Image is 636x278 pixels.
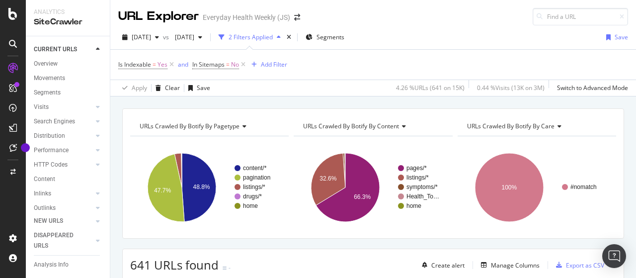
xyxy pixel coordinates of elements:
[34,8,102,16] div: Analytics
[467,122,555,130] span: URLs Crawled By Botify By care
[615,33,628,41] div: Save
[34,44,77,55] div: CURRENT URLS
[165,84,180,92] div: Clear
[229,264,231,272] div: -
[34,131,65,141] div: Distribution
[501,184,517,191] text: 100%
[184,80,210,96] button: Save
[553,80,628,96] button: Switch to Advanced Mode
[34,59,58,69] div: Overview
[458,144,614,231] svg: A chart.
[34,88,61,98] div: Segments
[243,174,270,181] text: pagination
[171,29,206,45] button: [DATE]
[231,58,239,72] span: No
[34,131,93,141] a: Distribution
[34,216,93,226] a: NEW URLS
[132,84,147,92] div: Apply
[34,230,93,251] a: DISAPPEARED URLS
[34,216,63,226] div: NEW URLS
[243,165,267,172] text: content/*
[34,116,93,127] a: Search Engines
[153,60,156,69] span: =
[406,174,429,181] text: listings/*
[285,32,293,42] div: times
[34,260,69,270] div: Analysis Info
[294,14,300,21] div: arrow-right-arrow-left
[223,267,227,270] img: Equal
[21,143,30,152] div: Tooltip anchor
[320,175,337,182] text: 32.6%
[34,160,68,170] div: HTTP Codes
[418,257,465,273] button: Create alert
[301,118,443,134] h4: URLs Crawled By Botify By content
[34,188,93,199] a: Inlinks
[197,84,210,92] div: Save
[140,122,239,130] span: URLs Crawled By Botify By pagetype
[130,144,286,231] svg: A chart.
[34,145,93,156] a: Performance
[303,122,399,130] span: URLs Crawled By Botify By content
[243,193,262,200] text: drugs/*
[294,144,450,231] svg: A chart.
[34,145,69,156] div: Performance
[431,261,465,270] div: Create alert
[34,88,103,98] a: Segments
[138,118,280,134] h4: URLs Crawled By Botify By pagetype
[302,29,348,45] button: Segments
[406,202,421,209] text: home
[34,188,51,199] div: Inlinks
[118,29,163,45] button: [DATE]
[226,60,230,69] span: =
[171,33,194,41] span: 2025 Aug. 31st
[34,174,103,185] a: Content
[203,12,290,22] div: Everyday Health Weekly (JS)
[396,84,465,92] div: 4.26 % URLs ( 641 on 15K )
[570,184,597,190] text: #nomatch
[477,259,540,271] button: Manage Columns
[34,230,84,251] div: DISAPPEARED URLS
[406,193,439,200] text: Health_To…
[491,261,540,270] div: Manage Columns
[118,60,151,69] span: Is Indexable
[34,160,93,170] a: HTTP Codes
[118,80,147,96] button: Apply
[178,60,188,69] button: and
[34,73,65,84] div: Movements
[261,60,287,69] div: Add Filter
[34,116,75,127] div: Search Engines
[406,165,427,172] text: pages/*
[118,8,199,25] div: URL Explorer
[243,202,258,209] text: home
[34,203,93,213] a: Outlinks
[34,260,103,270] a: Analysis Info
[34,102,93,112] a: Visits
[132,33,151,41] span: 2025 Sep. 7th
[158,58,167,72] span: Yes
[163,33,171,41] span: vs
[215,29,285,45] button: 2 Filters Applied
[602,244,626,268] div: Open Intercom Messenger
[34,174,55,185] div: Content
[557,84,628,92] div: Switch to Advanced Mode
[566,261,604,270] div: Export as CSV
[192,60,225,69] span: In Sitemaps
[34,102,49,112] div: Visits
[34,16,102,28] div: SiteCrawler
[465,118,607,134] h4: URLs Crawled By Botify By care
[243,184,265,190] text: listings/*
[193,184,210,190] text: 48.8%
[229,33,273,41] div: 2 Filters Applied
[354,193,371,200] text: 66.3%
[406,184,438,190] text: symptoms/*
[34,59,103,69] a: Overview
[130,257,219,273] span: 641 URLs found
[152,80,180,96] button: Clear
[247,59,287,71] button: Add Filter
[34,44,93,55] a: CURRENT URLS
[34,73,103,84] a: Movements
